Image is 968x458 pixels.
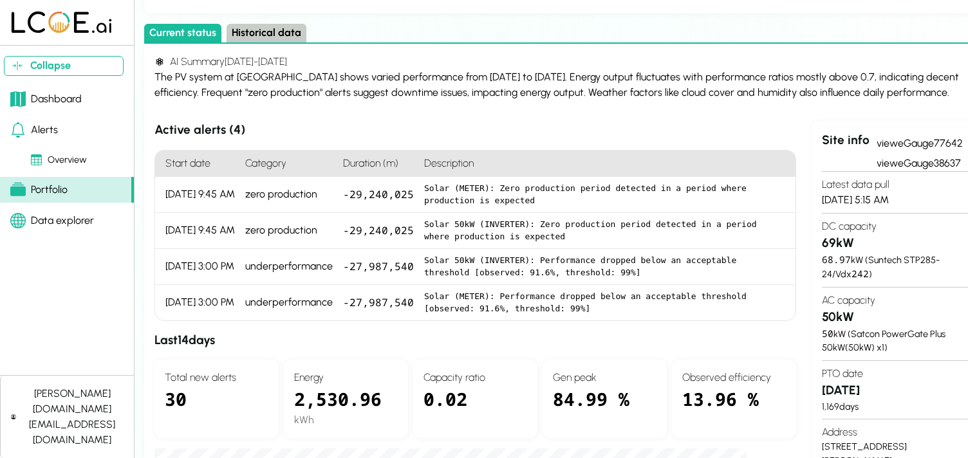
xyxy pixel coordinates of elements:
[424,182,785,207] pre: Solar (METER): Zero production period detected in a period where production is expected
[240,177,338,213] div: zero production
[338,151,419,177] h4: Duration (m)
[155,285,240,320] div: [DATE] 3:00 PM
[682,370,786,385] h4: Observed efficiency
[165,370,268,385] h4: Total new alerts
[155,177,240,213] div: [DATE] 9:45 AM
[227,24,306,42] button: Historical data
[21,386,124,448] div: [PERSON_NAME][DOMAIN_NAME][EMAIL_ADDRESS][DOMAIN_NAME]
[10,182,68,197] div: Portfolio
[419,151,796,177] h4: Description
[338,249,419,285] div: -27,987,540
[10,213,94,228] div: Data explorer
[154,121,796,140] h3: Active alerts ( 4 )
[155,213,240,249] div: [DATE] 9:45 AM
[424,290,785,315] pre: Solar (METER): Performance dropped below an acceptable threshold [observed: 91.6%, threshold: 99%]
[154,331,796,350] h3: Last 14 days
[553,370,656,385] h4: Gen peak
[31,153,87,167] div: Overview
[822,131,877,171] div: Site info
[338,213,419,249] div: -29,240,025
[852,268,869,280] span: 242
[424,254,785,279] pre: Solar 50kW (INVERTER): Performance dropped below an acceptable threshold [observed: 91.6%, thresh...
[10,91,82,107] div: Dashboard
[240,213,338,249] div: zero production
[423,385,527,428] div: 0.02
[240,249,338,285] div: underperformance
[882,342,884,353] span: 1
[822,327,833,340] span: 50
[822,253,851,266] span: 68.97
[240,285,338,320] div: underperformance
[144,24,221,42] button: Current status
[338,177,419,213] div: -29,240,025
[423,370,527,385] h4: Capacity ratio
[294,385,398,412] div: 2,530.96
[338,285,419,320] div: -27,987,540
[4,56,124,76] button: Collapse
[240,151,338,177] h4: Category
[155,151,240,177] h4: Start date
[682,385,786,428] div: 13.96 %
[165,385,268,428] div: 30
[155,249,240,285] div: [DATE] 3:00 PM
[294,370,398,385] h4: Energy
[294,412,398,428] div: kWh
[553,385,656,428] div: 84.99 %
[10,122,58,138] div: Alerts
[424,218,785,243] pre: Solar 50kW (INVERTER): Zero production period detected in a period where production is expected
